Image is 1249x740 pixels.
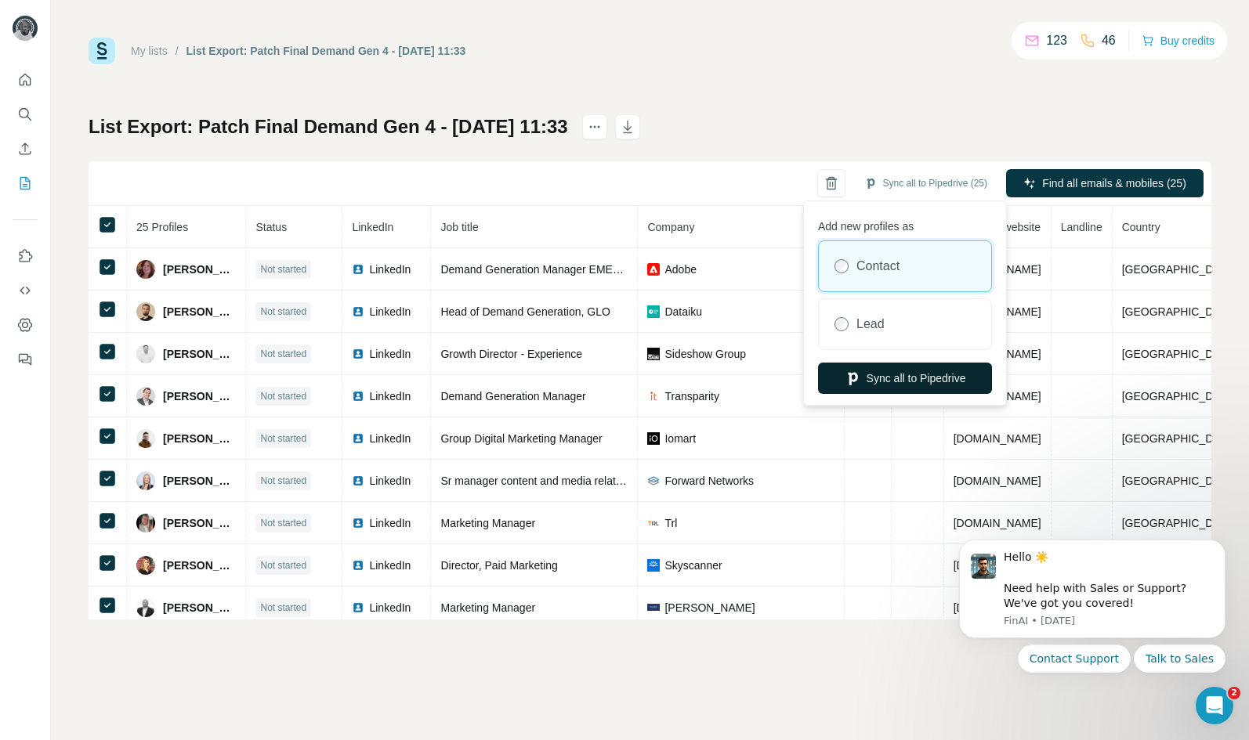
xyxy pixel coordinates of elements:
span: Trl [664,515,677,531]
span: [PERSON_NAME] [163,515,236,531]
img: Avatar [136,345,155,363]
img: LinkedIn logo [352,390,364,402]
span: [GEOGRAPHIC_DATA] [1122,390,1236,402]
img: Surfe Logo [89,38,115,64]
img: Avatar [136,471,155,490]
button: actions [582,114,607,139]
img: LinkedIn logo [352,475,364,487]
span: Forward Networks [664,473,754,489]
span: LinkedIn [369,473,411,489]
p: Add new profiles as [818,212,992,234]
span: [PERSON_NAME] [163,473,236,489]
span: Group Digital Marketing Manager [440,432,602,445]
span: LinkedIn [369,558,411,573]
span: Demand Generation Manager [440,390,585,402]
img: company-logo [647,559,660,572]
img: LinkedIn logo [352,601,364,614]
span: Not started [260,305,306,319]
span: Sr manager content and media relations [440,475,635,487]
iframe: Intercom notifications message [936,520,1249,732]
span: LinkedIn [369,600,411,615]
span: [PERSON_NAME] [163,600,236,615]
span: Country [1122,221,1160,233]
span: [PERSON_NAME] [163,388,236,404]
span: LinkedIn [369,346,411,362]
span: Status [255,221,287,233]
span: [GEOGRAPHIC_DATA] [1122,432,1236,445]
span: [GEOGRAPHIC_DATA] [1122,475,1236,487]
span: [PERSON_NAME] [664,600,755,615]
span: LinkedIn [369,388,411,404]
img: company-logo [647,305,660,318]
span: LinkedIn [369,515,411,531]
span: [DOMAIN_NAME] [954,475,1041,487]
button: Enrich CSV [13,135,38,163]
img: Avatar [136,598,155,617]
button: My lists [13,169,38,197]
span: Find all emails & mobiles (25) [1042,175,1186,191]
span: 25 Profiles [136,221,188,233]
button: Search [13,100,38,128]
span: LinkedIn [369,431,411,446]
img: LinkedIn logo [352,517,364,529]
span: [PERSON_NAME] [163,558,236,573]
span: [DOMAIN_NAME] [954,432,1041,445]
img: LinkedIn logo [352,305,364,318]
span: [DOMAIN_NAME] [954,517,1041,529]
span: Not started [260,262,306,276]
span: Skyscanner [664,558,722,573]
span: Director, Paid Marketing [440,559,557,572]
span: Not started [260,431,306,446]
img: company-logo [647,348,660,360]
span: Adobe [664,262,696,277]
img: Avatar [136,387,155,406]
span: Marketing Manager [440,517,535,529]
iframe: Intercom live chat [1196,687,1233,724]
span: Iomart [664,431,696,446]
span: Demand Generation Manager EMEA, Corporate Events [440,263,711,276]
p: 123 [1046,31,1067,50]
span: [PERSON_NAME] [163,304,236,319]
span: Dataiku [664,304,701,319]
span: Marketing Manager [440,601,535,614]
span: Sideshow Group [664,346,746,362]
span: [PERSON_NAME] [163,431,236,446]
img: company-logo [647,475,660,487]
label: Contact [856,257,900,276]
img: company-logo [647,604,660,610]
span: [GEOGRAPHIC_DATA] [1122,517,1236,529]
button: Use Surfe on LinkedIn [13,242,38,270]
img: Avatar [136,556,155,575]
span: Transparity [664,388,719,404]
button: Quick start [13,66,38,94]
span: LinkedIn [369,304,411,319]
img: company-logo [647,517,660,529]
img: Avatar [13,16,38,41]
span: [GEOGRAPHIC_DATA] [1122,348,1236,360]
button: Find all emails & mobiles (25) [1006,169,1204,197]
img: LinkedIn logo [352,348,364,360]
button: Buy credits [1142,30,1215,52]
img: company-logo [647,263,660,276]
img: LinkedIn logo [352,559,364,572]
img: LinkedIn logo [352,263,364,276]
p: 46 [1102,31,1116,50]
span: 2 [1228,687,1240,699]
span: Not started [260,601,306,615]
img: Avatar [136,260,155,279]
button: Sync all to Pipedrive (25) [853,171,998,195]
span: Job title [440,221,478,233]
a: My lists [131,45,168,57]
span: Company [647,221,694,233]
button: Dashboard [13,311,38,339]
span: LinkedIn [369,262,411,277]
img: LinkedIn logo [352,432,364,445]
